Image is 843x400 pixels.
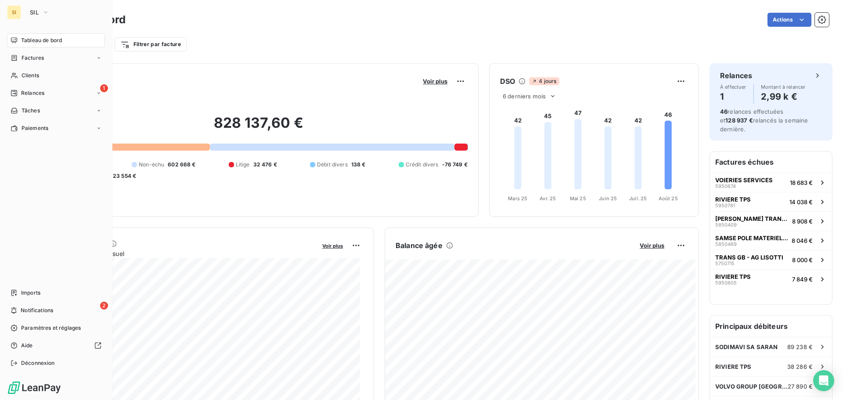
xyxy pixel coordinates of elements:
[320,241,346,249] button: Voir plus
[715,363,752,370] span: RIVIERE TPS
[317,161,348,169] span: Débit divers
[139,161,164,169] span: Non-échu
[253,161,277,169] span: 32 476 €
[22,54,44,62] span: Factures
[7,86,105,100] a: 1Relances
[792,237,813,244] span: 8 046 €
[7,68,105,83] a: Clients
[715,343,778,350] span: SODIMAVI SA SARAN
[236,161,250,169] span: Litige
[715,196,751,203] span: RIVIERE TPS
[792,276,813,283] span: 7 849 €
[21,306,53,314] span: Notifications
[100,84,108,92] span: 1
[637,241,667,249] button: Voir plus
[406,161,439,169] span: Crédit divers
[7,321,105,335] a: Paramètres et réglages
[813,370,834,391] div: Open Intercom Messenger
[720,90,746,104] h4: 1
[761,90,806,104] h4: 2,99 k €
[21,89,44,97] span: Relances
[22,124,48,132] span: Paiements
[710,231,832,250] button: SAMSE POLE MATERIELS D'EXPLOITATION58504698 046 €
[715,241,737,247] span: 5850469
[508,195,527,202] tspan: Mars 25
[50,249,316,258] span: Chiffre d'affaires mensuel
[21,342,33,350] span: Aide
[715,222,737,227] span: 5850409
[396,240,443,251] h6: Balance âgée
[790,179,813,186] span: 18 683 €
[115,37,187,51] button: Filtrer par facture
[720,70,752,81] h6: Relances
[640,242,664,249] span: Voir plus
[7,286,105,300] a: Imports
[710,316,832,337] h6: Principaux débiteurs
[7,5,21,19] div: SI
[168,161,195,169] span: 602 668 €
[715,215,789,222] span: [PERSON_NAME] TRANSPORTS EURL
[7,33,105,47] a: Tableau de bord
[570,195,586,202] tspan: Mai 25
[529,77,559,85] span: 4 jours
[442,161,468,169] span: -76 749 €
[7,51,105,65] a: Factures
[710,173,832,192] button: VOIERIES SERVICES595067418 683 €
[351,161,366,169] span: 138 €
[629,195,647,202] tspan: Juil. 25
[715,184,736,189] span: 5950674
[7,121,105,135] a: Paiements
[7,381,61,395] img: Logo LeanPay
[710,211,832,231] button: [PERSON_NAME] TRANSPORTS EURL58504098 908 €
[715,234,788,241] span: SAMSE POLE MATERIELS D'EXPLOITATION
[710,250,832,269] button: TRANS GB - AG LISOTTI57507158 000 €
[500,76,515,86] h6: DSO
[715,383,788,390] span: VOLVO GROUP [GEOGRAPHIC_DATA] NV
[22,107,40,115] span: Tâches
[7,104,105,118] a: Tâches
[792,218,813,225] span: 8 908 €
[21,289,40,297] span: Imports
[720,84,746,90] span: À effectuer
[423,78,447,85] span: Voir plus
[715,203,735,208] span: 5950781
[21,324,81,332] span: Paramètres et réglages
[787,363,813,370] span: 38 286 €
[710,151,832,173] h6: Factures échues
[21,36,62,44] span: Tableau de bord
[715,280,737,285] span: 5950605
[787,343,813,350] span: 89 238 €
[540,195,556,202] tspan: Avr. 25
[792,256,813,263] span: 8 000 €
[715,177,773,184] span: VOIERIES SERVICES
[599,195,617,202] tspan: Juin 25
[503,93,546,100] span: 6 derniers mois
[30,9,39,16] span: SIL
[322,243,343,249] span: Voir plus
[725,117,753,124] span: 128 937 €
[761,84,806,90] span: Montant à relancer
[110,172,136,180] span: -23 554 €
[715,261,735,266] span: 5750715
[789,198,813,205] span: 14 038 €
[710,269,832,288] button: RIVIERE TPS59506057 849 €
[50,114,468,141] h2: 828 137,60 €
[659,195,678,202] tspan: Août 25
[788,383,813,390] span: 27 890 €
[767,13,811,27] button: Actions
[420,77,450,85] button: Voir plus
[7,339,105,353] a: Aide
[720,108,728,115] span: 46
[100,302,108,310] span: 2
[21,359,55,367] span: Déconnexion
[710,192,832,211] button: RIVIERE TPS595078114 038 €
[22,72,39,79] span: Clients
[715,254,783,261] span: TRANS GB - AG LISOTTI
[715,273,751,280] span: RIVIERE TPS
[720,108,808,133] span: relances effectuées et relancés la semaine dernière.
